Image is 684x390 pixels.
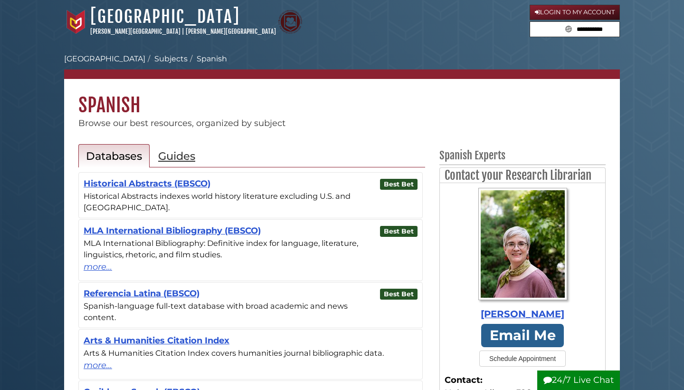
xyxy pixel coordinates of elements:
[530,21,620,38] form: Search library guides, policies, and FAQs.
[439,148,606,165] h2: Spanish Experts
[64,79,620,117] h1: Spanish
[445,307,600,322] div: [PERSON_NAME]
[188,53,227,65] li: Spanish
[445,188,600,322] a: Profile Photo [PERSON_NAME]
[84,335,229,346] a: Arts & Humanities Citation Index
[278,10,302,34] img: Calvin Theological Seminary
[84,261,418,273] a: more...
[158,149,195,163] h2: Guides
[86,149,142,163] h2: Databases
[84,359,418,372] a: more...
[64,53,620,79] nav: breadcrumb
[182,28,184,35] span: |
[445,374,600,387] strong: Contact:
[64,10,88,34] img: Calvin University
[64,117,620,130] div: Browse our best resources, organized by subject
[530,5,620,20] a: Login to My Account
[78,144,150,167] a: Databases
[440,168,605,183] h2: Contact your Research Librarian
[84,288,199,299] a: Referencia Latina (EBSCO)
[84,178,210,189] a: Historical Abstracts (EBSCO)
[151,144,203,167] a: Guides
[380,289,418,300] span: Best Bet
[84,225,261,236] a: MLA International Bibliography (EBSCO)
[562,22,575,35] button: Search
[380,226,418,237] span: Best Bet
[479,351,566,367] button: Schedule Appointment
[84,237,418,261] div: MLA International Bibliography: Definitive index for language, literature, linguistics, rhetoric,...
[84,300,418,323] div: Spanish-language full-text database with broad academic and news content.
[90,28,180,35] a: [PERSON_NAME][GEOGRAPHIC_DATA]
[186,28,276,35] a: [PERSON_NAME][GEOGRAPHIC_DATA]
[481,324,564,347] a: Email Me
[478,188,567,300] img: Profile Photo
[64,54,145,63] a: [GEOGRAPHIC_DATA]
[90,6,240,27] a: [GEOGRAPHIC_DATA]
[380,179,418,190] span: Best Bet
[537,370,620,390] button: 24/7 Live Chat
[84,347,418,359] div: Arts & Humanities Citation Index covers humanities journal bibliographic data.
[84,190,418,214] div: Historical Abstracts indexes world history literature excluding U.S. and [GEOGRAPHIC_DATA].
[154,54,188,63] a: Subjects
